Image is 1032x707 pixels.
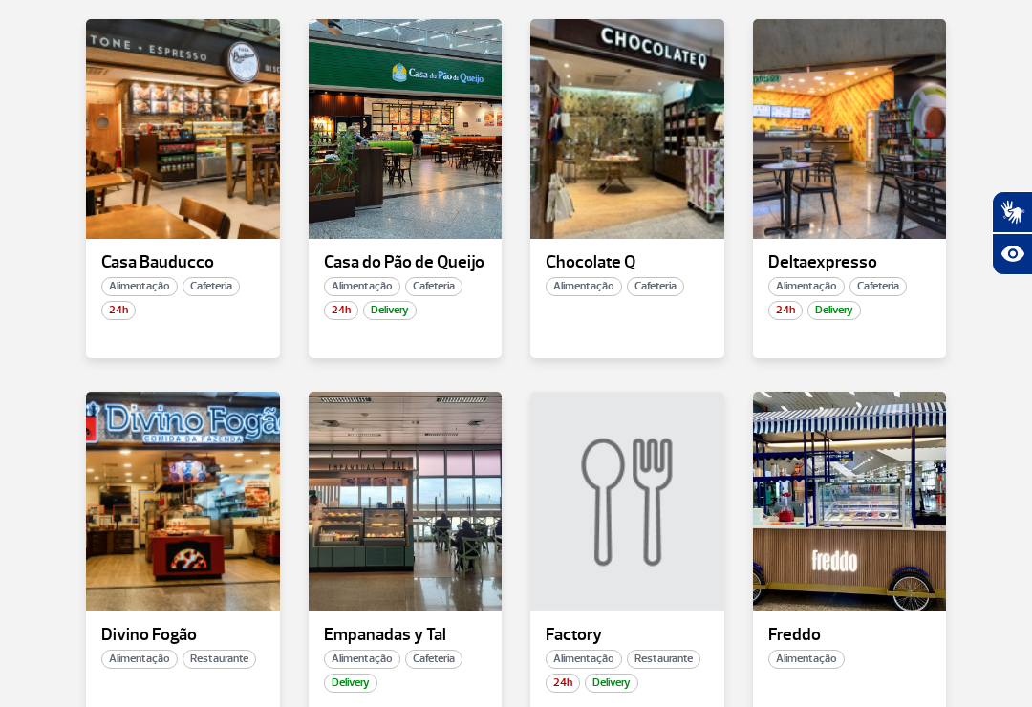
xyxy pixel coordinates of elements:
span: 24h [768,301,803,320]
span: Restaurante [183,650,256,669]
span: Alimentação [768,650,845,669]
p: Freddo [768,626,932,645]
span: Alimentação [101,277,178,296]
span: Delivery [807,301,861,320]
span: Cafeteria [405,650,462,669]
span: Alimentação [768,277,845,296]
span: Alimentação [546,650,622,669]
span: 24h [101,301,136,320]
span: Alimentação [324,650,400,669]
span: Restaurante [627,650,700,669]
span: Cafeteria [405,277,462,296]
span: Delivery [324,674,377,693]
div: Plugin de acessibilidade da Hand Talk. [992,191,1032,275]
p: Chocolate Q [546,253,709,272]
p: Empanadas y Tal [324,626,487,645]
p: Factory [546,626,709,645]
button: Abrir tradutor de língua de sinais. [992,191,1032,233]
p: Divino Fogão [101,626,265,645]
p: Deltaexpresso [768,253,932,272]
p: Casa Bauducco [101,253,265,272]
span: Delivery [363,301,417,320]
span: Delivery [585,674,638,693]
span: Cafeteria [627,277,684,296]
button: Abrir recursos assistivos. [992,233,1032,275]
p: Casa do Pão de Queijo [324,253,487,272]
span: 24h [546,674,580,693]
span: Cafeteria [183,277,240,296]
span: 24h [324,301,358,320]
span: Alimentação [324,277,400,296]
span: Alimentação [101,650,178,669]
span: Cafeteria [849,277,907,296]
span: Alimentação [546,277,622,296]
